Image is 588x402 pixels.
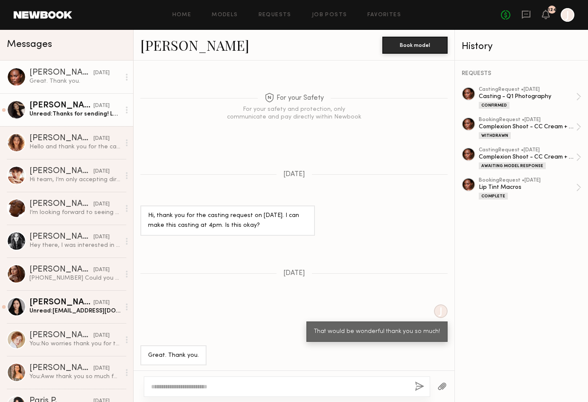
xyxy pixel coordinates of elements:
div: History [462,42,581,52]
div: [PERSON_NAME] [29,200,93,208]
div: Complexion Shoot - CC Cream + Concealer [479,153,576,161]
div: [PERSON_NAME] [29,134,93,143]
span: [DATE] [283,171,305,178]
div: [DATE] [93,332,110,340]
div: Confirmed [479,102,509,109]
div: [PERSON_NAME] [29,167,93,176]
div: [PERSON_NAME] [29,266,93,274]
div: You: No worries thank you for the repsonse! [29,340,120,348]
div: booking Request • [DATE] [479,117,576,123]
div: casting Request • [DATE] [479,147,576,153]
div: [DATE] [93,233,110,241]
span: [DATE] [283,270,305,277]
a: bookingRequest •[DATE]Complexion Shoot - CC Cream + ConcealerWithdrawn [479,117,581,139]
div: I’m looking forward to seeing you guys as well!! [29,208,120,217]
button: Book model [382,37,448,54]
div: [DATE] [93,168,110,176]
div: [PERSON_NAME] [29,298,93,307]
div: Awaiting Model Response [479,162,546,169]
div: Lip Tint Macros [479,183,576,191]
div: Great. Thank you. [29,77,120,85]
div: [DATE] [93,102,110,110]
a: bookingRequest •[DATE]Lip Tint MacrosComplete [479,178,581,200]
div: Great. Thank you. [148,351,199,361]
div: Withdrawn [479,132,511,139]
div: Complexion Shoot - CC Cream + Concealer [479,123,576,131]
div: Casting - Q1 Photography [479,93,576,101]
div: [PHONE_NUMBER] Could you call me please [29,274,120,282]
div: [DATE] [93,69,110,77]
div: Complete [479,193,508,200]
div: [PERSON_NAME] [29,331,93,340]
a: [PERSON_NAME] [140,36,249,54]
div: Hi, thank you for the casting request on [DATE]. I can make this casting at 4pm. Is this okay? [148,211,307,231]
div: [PERSON_NAME] [29,69,93,77]
div: [DATE] [93,299,110,307]
div: Unread: Thanks for sending! Loved working with you all for UGC unfortunately I won’t be in LA thi... [29,110,120,118]
a: Requests [259,12,291,18]
div: 124 [548,8,556,12]
div: [DATE] [93,200,110,208]
a: J [561,8,574,22]
a: Favorites [367,12,401,18]
div: Hey there, I was interested in the job but I was on the east coast when you requested but now I’m... [29,241,120,249]
div: REQUESTS [462,71,581,77]
span: For your Safety [265,93,324,104]
div: [PERSON_NAME] [29,364,93,373]
a: castingRequest •[DATE]Complexion Shoot - CC Cream + ConcealerAwaiting Model Response [479,147,581,169]
div: [PERSON_NAME] [29,101,93,110]
div: booking Request • [DATE] [479,178,576,183]
a: Home [172,12,192,18]
a: Models [212,12,238,18]
div: That would be wonderful thank you so much! [314,327,440,337]
div: [DATE] [93,364,110,373]
div: For your safety and protection, only communicate and pay directly within Newbook [226,106,362,121]
div: [DATE] [93,135,110,143]
a: Job Posts [312,12,347,18]
div: Hi team, I’m only accepting direct bookings at this time. Thank you for reaching out [29,176,120,184]
div: Hello and thank you for the casting request for Thrive Causemetics! Unfortunately, I’m not availa... [29,143,120,151]
div: [PERSON_NAME] [29,233,93,241]
div: casting Request • [DATE] [479,87,576,93]
span: Messages [7,40,52,49]
div: Unread: [EMAIL_ADDRESS][DOMAIN_NAME] 😊😊😊 😍😍😍 thank you!!! 🎉🎉🎉 [29,307,120,315]
a: castingRequest •[DATE]Casting - Q1 PhotographyConfirmed [479,87,581,109]
div: [DATE] [93,266,110,274]
div: You: Aww thank you so much for sending! it was such a great day thank you again! [29,373,120,381]
a: Book model [382,41,448,48]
